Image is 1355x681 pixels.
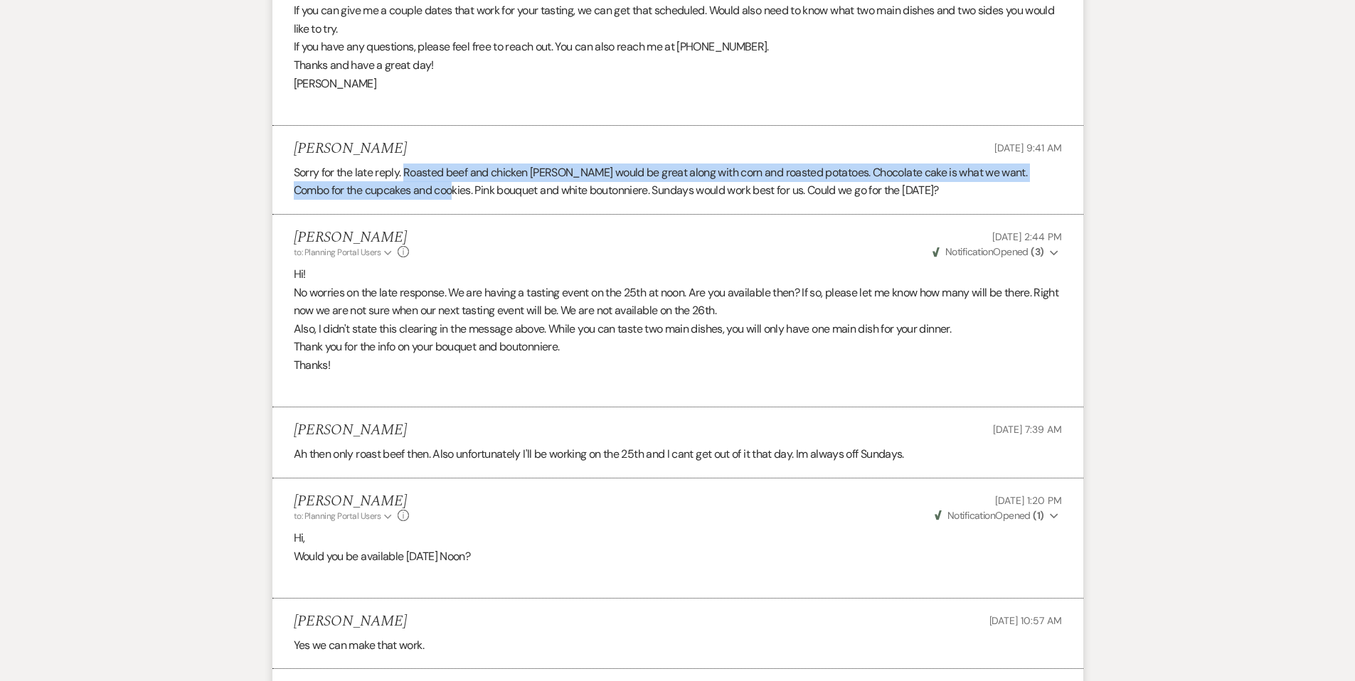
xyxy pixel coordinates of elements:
span: If you can give me a couple dates that work for your tasting, we can get that scheduled. Would al... [294,3,1055,36]
h5: [PERSON_NAME] [294,140,407,158]
strong: ( 3 ) [1031,245,1043,258]
p: Ah then only roast beef then. Also unfortunately I'll be working on the 25th and I cant get out o... [294,445,1062,463]
h5: [PERSON_NAME] [294,229,410,247]
span: [DATE] 10:57 AM [989,614,1062,627]
p: Thank you for the info on your bouquet and boutonniere. [294,338,1062,356]
span: Opened [932,245,1044,258]
button: NotificationOpened (1) [932,508,1062,523]
span: Notification [947,509,995,522]
p: Sorry for the late reply. Roasted beef and chicken [PERSON_NAME] would be great along with corn a... [294,163,1062,200]
span: Thanks and have a great day! [294,58,434,73]
span: Notification [945,245,993,258]
p: Thanks! [294,356,1062,375]
span: [PERSON_NAME] [294,76,377,91]
p: Hi! [294,265,1062,284]
button: to: Planning Portal Users [294,246,395,259]
span: [DATE] 9:41 AM [994,141,1061,154]
strong: ( 1 ) [1033,509,1043,522]
p: Yes we can make that work. [294,636,1062,655]
p: Hi, [294,529,1062,547]
h5: [PERSON_NAME] [294,422,407,439]
p: No worries on the late response. We are having a tasting event on the 25th at noon. Are you avail... [294,284,1062,320]
span: If you have any questions, please feel free to reach out. You can also reach me at [PHONE_NUMBER]. [294,39,769,54]
span: [DATE] 1:20 PM [995,494,1061,507]
p: Also, I didn't state this clearing in the message above. While you can taste two main dishes, you... [294,320,1062,338]
span: [DATE] 7:39 AM [993,423,1061,436]
button: to: Planning Portal Users [294,510,395,522]
h5: [PERSON_NAME] [294,613,407,631]
span: [DATE] 2:44 PM [992,230,1061,243]
p: Would you be available [DATE] Noon? [294,547,1062,566]
span: Opened [935,509,1044,522]
span: to: Planning Portal Users [294,247,381,258]
span: to: Planning Portal Users [294,510,381,522]
button: NotificationOpened (3) [930,245,1062,259]
h5: [PERSON_NAME] [294,493,410,510]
